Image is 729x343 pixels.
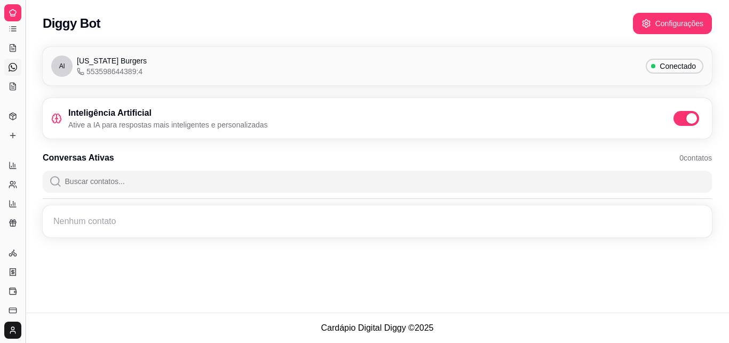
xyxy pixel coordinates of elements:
button: Configurações [633,13,712,34]
span: 0 contatos [679,153,712,163]
span: Conectado [655,61,700,71]
h3: Conversas Ativas [43,151,114,164]
footer: Cardápio Digital Diggy © 2025 [26,313,729,343]
h3: Inteligência Artificial [68,107,268,119]
p: Ative a IA para respostas mais inteligentes e personalizadas [68,119,268,130]
div: Nenhum contato [49,212,706,231]
span: Al [59,62,65,70]
span: [US_STATE] Burgers [77,55,147,66]
input: Buscar contatos... [62,171,706,192]
h2: Diggy Bot [43,15,100,32]
span: 553598644389:4 [77,66,142,77]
